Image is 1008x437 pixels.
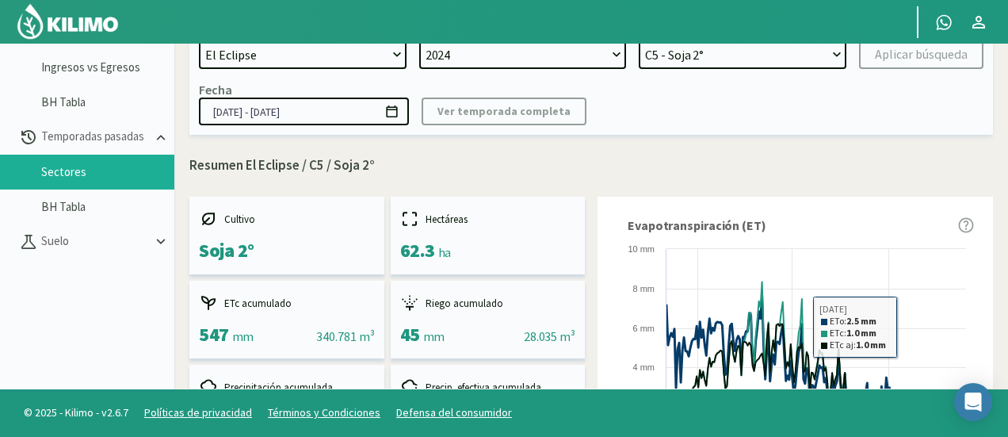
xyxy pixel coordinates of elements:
a: Términos y Condiciones [268,405,380,420]
a: Políticas de privacidad [144,405,252,420]
span: ha [438,244,451,260]
kil-mini-card: report-summary-cards.HECTARES [391,197,586,274]
p: Temporadas pasadas [38,128,152,146]
a: Ingresos vs Egresos [41,60,174,75]
input: dd/mm/yyyy - dd/mm/yyyy [199,98,409,125]
a: BH Tabla [41,200,174,214]
a: BH Tabla [41,95,174,109]
kil-mini-card: report-summary-cards.CROP [189,197,384,274]
p: Suelo [38,232,152,251]
span: Evapotranspiración (ET) [628,216,766,235]
div: Hectáreas [400,209,576,228]
a: Sectores [41,165,174,179]
div: 340.781 m³ [316,327,374,346]
text: 6 mm [633,324,655,333]
text: 8 mm [633,284,655,293]
span: 45 [400,322,420,347]
div: Fecha [199,82,232,98]
div: Precipitación acumulada [199,378,375,397]
span: mm [423,328,445,344]
span: mm [232,328,254,344]
div: Precip. efectiva acumulada [400,378,576,397]
kil-mini-card: report-summary-cards.ACCUMULATED_IRRIGATION [391,281,586,358]
span: Soja 2° [199,238,254,263]
kil-mini-card: report-summary-cards.ACCUMULATED_ETC [189,281,384,358]
div: Open Intercom Messenger [954,383,992,421]
div: Riego acumulado [400,293,576,312]
span: 62.3 [400,238,435,263]
img: Kilimo [16,2,120,40]
a: Defensa del consumidor [396,405,512,420]
span: 547 [199,322,229,347]
div: Cultivo [199,209,375,228]
div: ETc acumulado [199,293,375,312]
span: © 2025 - Kilimo - v2.6.7 [16,404,136,421]
div: 28.035 m³ [524,327,575,346]
p: Resumen El Eclipse / C5 / Soja 2° [189,155,993,176]
text: 10 mm [628,244,655,254]
text: 4 mm [633,362,655,372]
